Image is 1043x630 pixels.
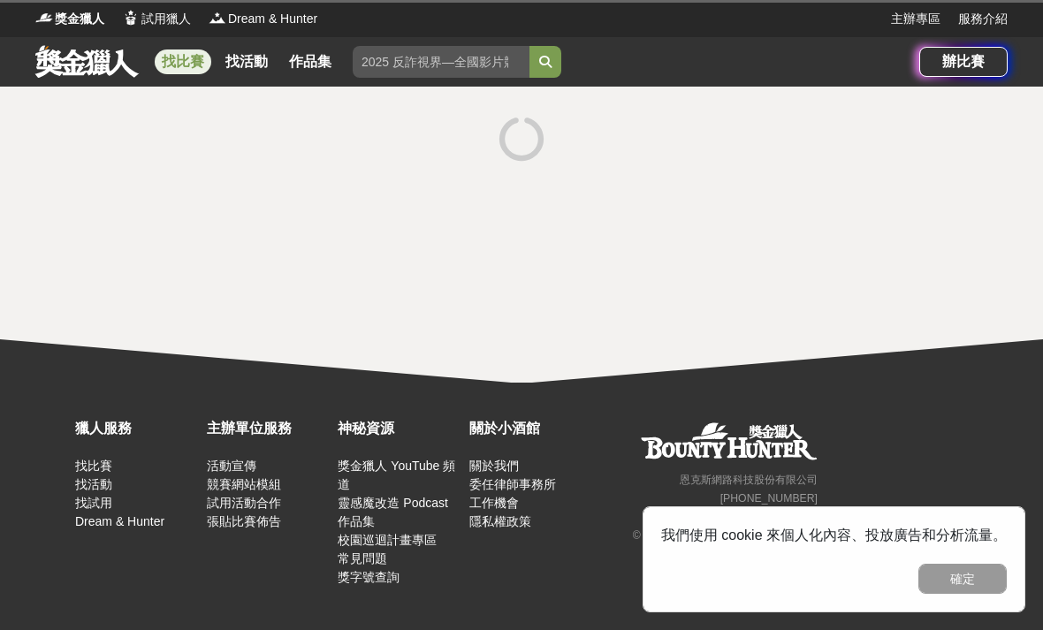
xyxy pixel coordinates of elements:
[155,49,211,74] a: 找比賽
[633,529,818,542] small: © Copyright 2025 . All Rights Reserved.
[207,459,256,473] a: 活動宣傳
[122,10,191,28] a: Logo試用獵人
[891,10,940,28] a: 主辦專區
[720,492,818,505] small: [PHONE_NUMBER]
[75,459,112,473] a: 找比賽
[469,477,556,491] a: 委任律師事務所
[680,474,818,486] small: 恩克斯網路科技股份有限公司
[282,49,339,74] a: 作品集
[122,9,140,27] img: Logo
[228,10,317,28] span: Dream & Hunter
[918,564,1007,594] button: 確定
[55,10,104,28] span: 獎金獵人
[207,496,281,510] a: 試用活動合作
[207,418,330,439] div: 主辦單位服務
[338,551,387,565] a: 常見問題
[958,10,1008,28] a: 服務介紹
[469,514,531,528] a: 隱私權政策
[209,9,226,27] img: Logo
[75,514,164,528] a: Dream & Hunter
[661,528,1007,543] span: 我們使用 cookie 來個人化內容、投放廣告和分析流量。
[35,9,53,27] img: Logo
[338,533,437,547] a: 校園巡迴計畫專區
[35,10,104,28] a: Logo獎金獵人
[469,496,519,510] a: 工作機會
[919,47,1008,77] a: 辦比賽
[338,496,447,510] a: 靈感魔改造 Podcast
[209,10,317,28] a: LogoDream & Hunter
[207,477,281,491] a: 競賽網站模組
[469,418,592,439] div: 關於小酒館
[338,418,461,439] div: 神秘資源
[469,459,519,473] a: 關於我們
[75,496,112,510] a: 找試用
[353,46,529,78] input: 2025 反詐視界—全國影片競賽
[338,570,400,584] a: 獎字號查詢
[75,418,198,439] div: 獵人服務
[141,10,191,28] span: 試用獵人
[338,514,375,528] a: 作品集
[75,477,112,491] a: 找活動
[207,514,281,528] a: 張貼比賽佈告
[338,459,455,491] a: 獎金獵人 YouTube 頻道
[218,49,275,74] a: 找活動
